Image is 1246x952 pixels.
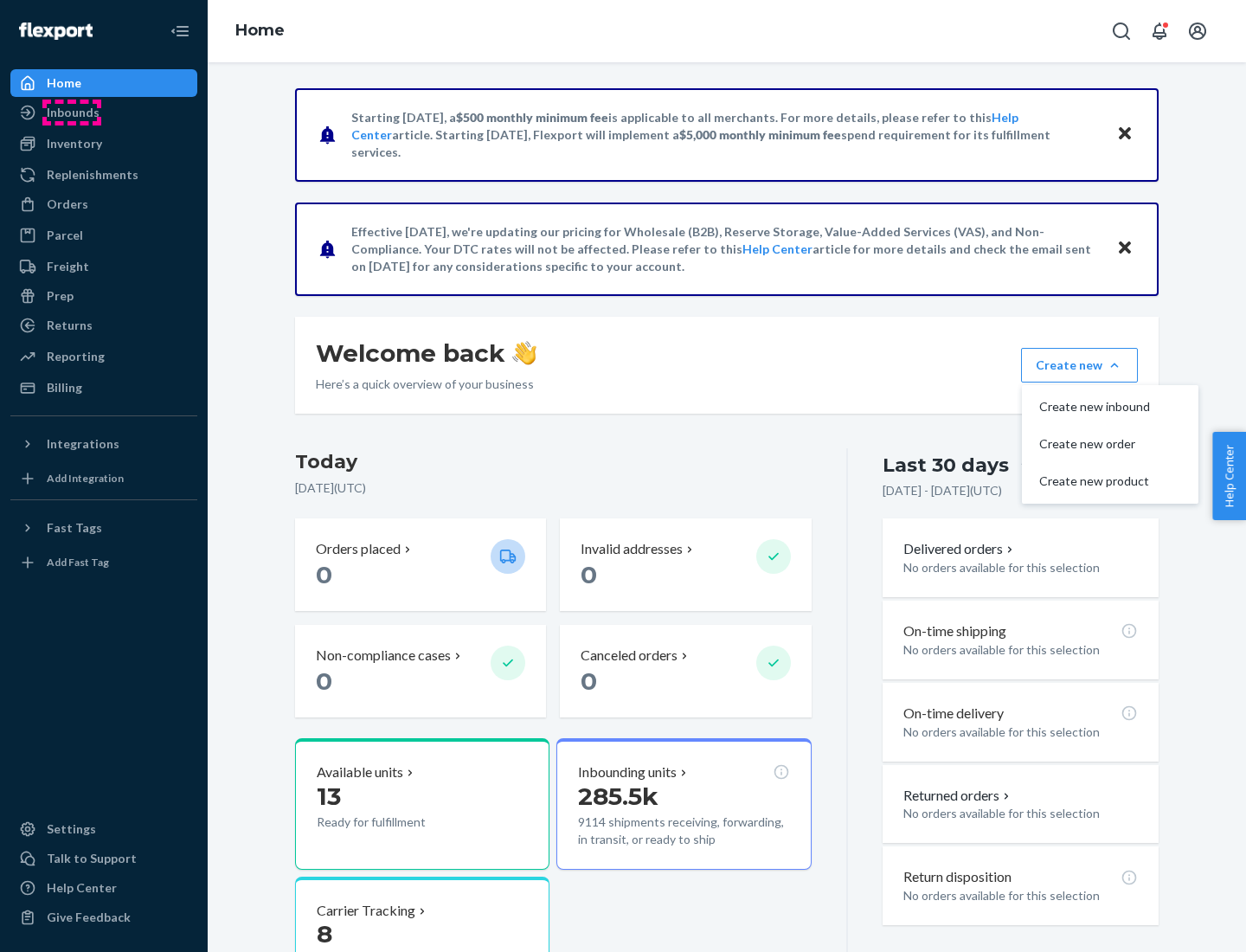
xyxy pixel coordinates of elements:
[47,258,89,275] div: Freight
[19,23,93,40] img: Flexport logo
[10,874,197,902] a: Help Center
[10,69,197,97] a: Home
[10,430,197,458] button: Integrations
[581,646,678,666] p: Canceled orders
[47,74,81,92] div: Home
[1180,14,1215,48] button: Open account menu
[10,99,197,126] a: Inbounds
[47,227,83,244] div: Parcel
[1025,389,1195,426] button: Create new inbound
[903,724,1138,741] p: No orders available for this selection
[10,190,197,218] a: Orders
[1212,432,1246,520] button: Help Center
[235,21,285,40] a: Home
[10,549,197,576] a: Add Fast Tag
[883,452,1009,479] div: Last 30 days
[317,762,403,782] p: Available units
[903,621,1006,641] p: On-time shipping
[578,782,658,811] span: 285.5k
[351,223,1100,275] p: Effective [DATE], we're updating our pricing for Wholesale (B2B), Reserve Storage, Value-Added Se...
[560,625,811,717] button: Canceled orders 0
[1025,426,1195,463] button: Create new order
[1039,475,1150,487] span: Create new product
[47,909,131,926] div: Give Feedback
[47,135,102,152] div: Inventory
[903,867,1012,887] p: Return disposition
[47,379,82,396] div: Billing
[316,646,451,666] p: Non-compliance cases
[903,704,1004,724] p: On-time delivery
[47,850,137,867] div: Talk to Support
[317,901,415,921] p: Carrier Tracking
[10,312,197,339] a: Returns
[47,104,100,121] div: Inbounds
[10,343,197,370] a: Reporting
[47,287,74,305] div: Prep
[295,738,549,870] button: Available units13Ready for fulfillment
[1114,122,1136,147] button: Close
[10,845,197,872] a: Talk to Support
[581,539,683,559] p: Invalid addresses
[351,109,1100,161] p: Starting [DATE], a is applicable to all merchants. For more details, please refer to this article...
[10,130,197,158] a: Inventory
[1025,463,1195,500] button: Create new product
[1114,236,1136,261] button: Close
[295,479,812,497] p: [DATE] ( UTC )
[679,127,841,142] span: $5,000 monthly minimum fee
[903,641,1138,659] p: No orders available for this selection
[47,317,93,334] div: Returns
[317,919,332,949] span: 8
[581,666,597,696] span: 0
[47,555,109,569] div: Add Fast Tag
[578,762,677,782] p: Inbounding units
[1021,348,1138,383] button: Create newCreate new inboundCreate new orderCreate new product
[295,625,546,717] button: Non-compliance cases 0
[903,887,1138,904] p: No orders available for this selection
[456,110,608,125] span: $500 monthly minimum fee
[903,539,1017,559] button: Delivered orders
[10,514,197,542] button: Fast Tags
[47,820,96,838] div: Settings
[742,241,812,256] a: Help Center
[10,465,197,492] a: Add Integration
[47,519,102,537] div: Fast Tags
[222,6,299,56] ol: breadcrumbs
[560,518,811,611] button: Invalid addresses 0
[10,815,197,843] a: Settings
[295,448,812,476] h3: Today
[316,666,332,696] span: 0
[47,435,119,453] div: Integrations
[316,539,401,559] p: Orders placed
[47,879,117,897] div: Help Center
[10,253,197,280] a: Freight
[883,482,1002,499] p: [DATE] - [DATE] ( UTC )
[1104,14,1139,48] button: Open Search Box
[578,814,789,848] p: 9114 shipments receiving, forwarding, in transit, or ready to ship
[47,471,124,486] div: Add Integration
[1039,401,1150,413] span: Create new inbound
[10,904,197,931] button: Give Feedback
[317,782,341,811] span: 13
[316,376,536,393] p: Here’s a quick overview of your business
[316,338,536,369] h1: Welcome back
[47,196,88,213] div: Orders
[556,738,811,870] button: Inbounding units285.5k9114 shipments receiving, forwarding, in transit, or ready to ship
[317,814,477,831] p: Ready for fulfillment
[10,282,197,310] a: Prep
[10,374,197,402] a: Billing
[1039,438,1150,450] span: Create new order
[581,560,597,589] span: 0
[295,518,546,611] button: Orders placed 0
[163,14,197,48] button: Close Navigation
[1142,14,1177,48] button: Open notifications
[10,161,197,189] a: Replenishments
[903,559,1138,576] p: No orders available for this selection
[10,222,197,249] a: Parcel
[47,166,138,183] div: Replenishments
[903,786,1013,806] button: Returned orders
[512,341,536,365] img: hand-wave emoji
[47,348,105,365] div: Reporting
